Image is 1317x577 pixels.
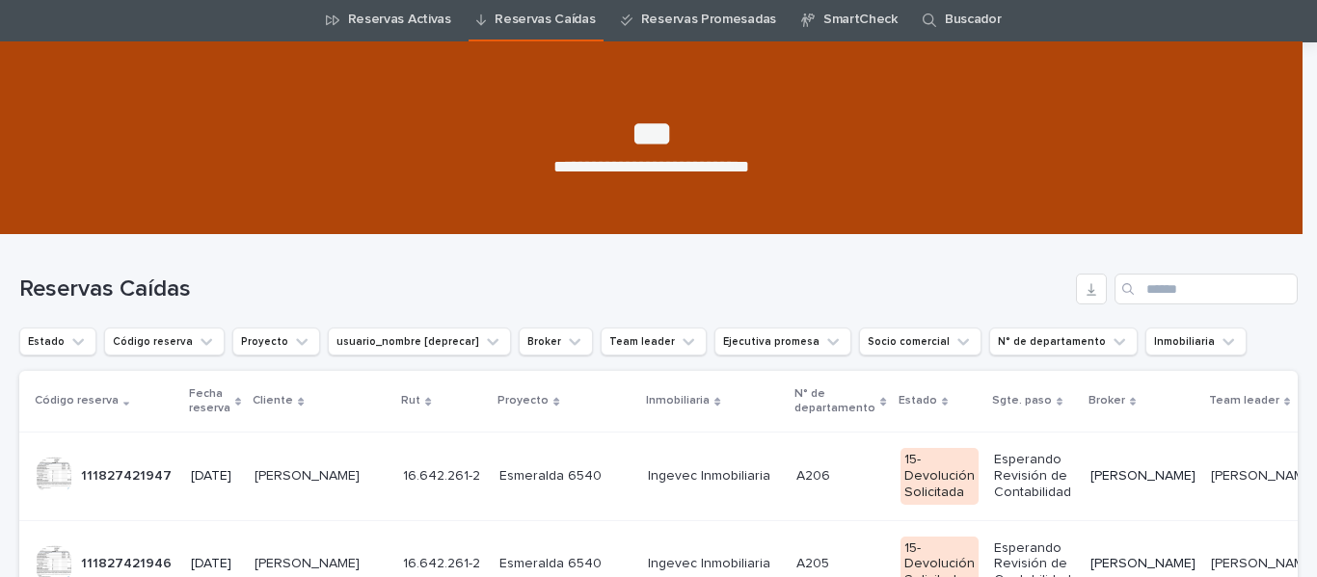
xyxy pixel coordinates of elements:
[1090,556,1196,572] p: [PERSON_NAME]
[499,556,632,572] p: Esmeralda 6540
[794,383,875,419] p: N° de departamento
[648,468,781,485] p: Ingevec Inmobiliaria
[899,390,937,411] p: Estado
[255,552,363,572] p: CLAUDIO NEFTALI GUERRERO RÍOS
[35,390,119,411] p: Código reserva
[900,448,979,504] div: 15-Devolución Solicitada
[1209,390,1279,411] p: Team leader
[19,328,96,355] button: Estado
[1115,274,1298,304] input: Search
[81,552,175,572] p: 111827421946
[989,328,1138,355] button: N° de departamento
[328,328,511,355] button: usuario_nombre [deprecar]
[401,390,420,411] p: Rut
[1089,390,1125,411] p: Broker
[191,468,239,485] p: [DATE]
[601,328,707,355] button: Team leader
[19,275,1068,303] h1: Reservas Caídas
[1211,556,1316,572] p: [PERSON_NAME]
[646,390,710,411] p: Inmobiliaria
[796,464,834,485] p: A206
[403,464,484,485] p: 16.642.261-2
[497,390,549,411] p: Proyecto
[403,552,484,572] p: 16.642.261-2
[253,390,293,411] p: Cliente
[796,552,833,572] p: A205
[1145,328,1247,355] button: Inmobiliaria
[859,328,981,355] button: Socio comercial
[499,468,632,485] p: Esmeralda 6540
[519,328,593,355] button: Broker
[994,452,1075,500] p: Esperando Revisión de Contabilidad
[191,556,239,572] p: [DATE]
[1211,468,1316,485] p: [PERSON_NAME]
[992,390,1052,411] p: Sgte. paso
[1090,468,1196,485] p: [PERSON_NAME]
[714,328,851,355] button: Ejecutiva promesa
[81,464,175,485] p: 111827421947
[104,328,225,355] button: Código reserva
[648,556,781,572] p: Ingevec Inmobiliaria
[189,383,230,419] p: Fecha reserva
[255,464,363,485] p: CLAUDIO NEFTALI GUERRERO RÍOS
[232,328,320,355] button: Proyecto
